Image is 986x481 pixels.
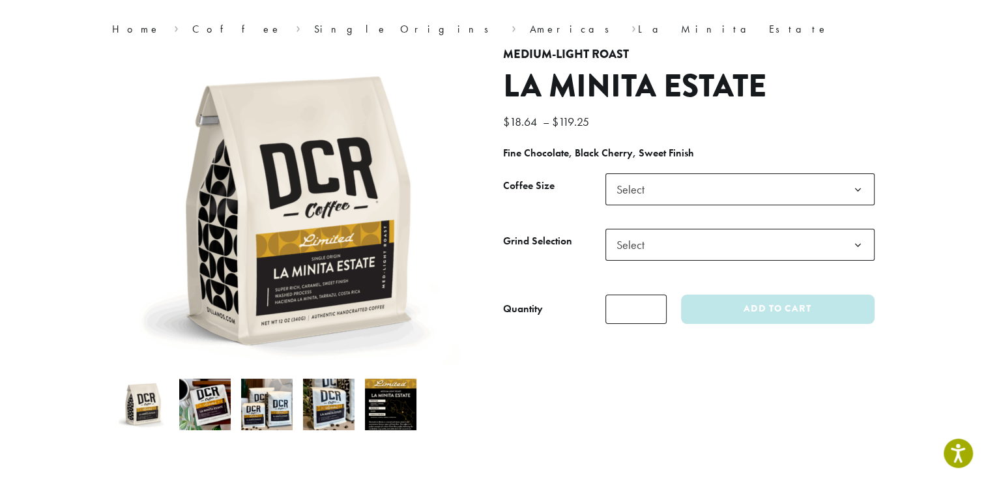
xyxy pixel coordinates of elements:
label: Coffee Size [503,177,605,196]
img: La Minita Estate - Image 4 [303,379,355,430]
img: La Minita Estate - Image 5 [365,379,416,430]
bdi: 119.25 [552,114,592,129]
button: Add to cart [681,295,874,324]
img: La Minita Estate - Image 2 [179,379,231,430]
img: La Minita Estate - Image 3 [241,379,293,430]
input: Product quantity [605,295,667,324]
a: Single Origins [314,22,497,36]
bdi: 18.64 [503,114,540,129]
img: La Minita Estate [117,379,169,430]
h1: La Minita Estate [503,68,875,106]
nav: Breadcrumb [112,22,875,37]
span: › [296,17,300,37]
span: Select [611,177,658,202]
span: › [631,17,636,37]
span: Select [611,232,658,257]
a: Coffee [192,22,282,36]
span: $ [552,114,558,129]
a: Home [112,22,160,36]
div: Quantity [503,301,543,317]
h4: Medium-Light Roast [503,48,875,62]
span: › [511,17,515,37]
span: Select [605,173,875,205]
a: Americas [530,22,618,36]
span: $ [503,114,510,129]
span: › [174,17,179,37]
span: – [543,114,549,129]
label: Grind Selection [503,232,605,251]
b: Fine Chocolate, Black Cherry, Sweet Finish [503,146,694,160]
span: Select [605,229,875,261]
